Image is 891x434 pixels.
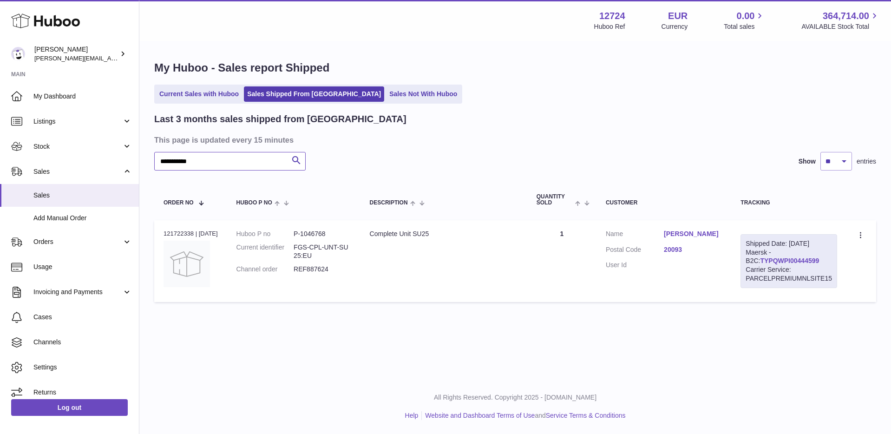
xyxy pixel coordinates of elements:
[668,10,688,22] strong: EUR
[33,142,122,151] span: Stock
[740,200,837,206] div: Tracking
[370,200,408,206] span: Description
[236,200,272,206] span: Huboo P no
[527,220,596,302] td: 1
[294,230,351,238] dd: P-1046768
[799,157,816,166] label: Show
[236,265,294,274] dt: Channel order
[746,239,832,248] div: Shipped Date: [DATE]
[11,47,25,61] img: sebastian@ffern.co
[154,113,406,125] h2: Last 3 months sales shipped from [GEOGRAPHIC_DATA]
[664,245,722,254] a: 20093
[546,412,626,419] a: Service Terms & Conditions
[599,10,625,22] strong: 12724
[33,92,132,101] span: My Dashboard
[737,10,755,22] span: 0.00
[236,230,294,238] dt: Huboo P no
[154,60,876,75] h1: My Huboo - Sales report Shipped
[724,10,765,31] a: 0.00 Total sales
[594,22,625,31] div: Huboo Ref
[33,313,132,322] span: Cases
[33,191,132,200] span: Sales
[33,338,132,347] span: Channels
[33,363,132,372] span: Settings
[164,241,210,287] img: no-photo.jpg
[33,167,122,176] span: Sales
[33,214,132,223] span: Add Manual Order
[422,411,625,420] li: and
[386,86,460,102] a: Sales Not With Huboo
[294,265,351,274] dd: REF887624
[801,22,880,31] span: AVAILABLE Stock Total
[857,157,876,166] span: entries
[405,412,419,419] a: Help
[801,10,880,31] a: 364,714.00 AVAILABLE Stock Total
[823,10,869,22] span: 364,714.00
[164,230,218,238] div: 121722338 | [DATE]
[34,45,118,63] div: [PERSON_NAME]
[154,135,874,145] h3: This page is updated every 15 minutes
[425,412,535,419] a: Website and Dashboard Terms of Use
[606,261,664,270] dt: User Id
[662,22,688,31] div: Currency
[606,200,722,206] div: Customer
[664,230,722,238] a: [PERSON_NAME]
[244,86,384,102] a: Sales Shipped From [GEOGRAPHIC_DATA]
[11,399,128,416] a: Log out
[606,245,664,256] dt: Postal Code
[740,234,837,288] div: Maersk - B2C:
[370,230,518,238] div: Complete Unit SU25
[156,86,242,102] a: Current Sales with Huboo
[147,393,884,402] p: All Rights Reserved. Copyright 2025 - [DOMAIN_NAME]
[537,194,573,206] span: Quantity Sold
[33,237,122,246] span: Orders
[606,230,664,241] dt: Name
[33,388,132,397] span: Returns
[164,200,194,206] span: Order No
[746,265,832,283] div: Carrier Service: PARCELPREMIUMNLSITE15
[760,257,819,264] a: TYPQWPI00444599
[33,117,122,126] span: Listings
[294,243,351,261] dd: FGS-CPL-UNT-SU25:EU
[236,243,294,261] dt: Current identifier
[33,288,122,296] span: Invoicing and Payments
[33,263,132,271] span: Usage
[724,22,765,31] span: Total sales
[34,54,186,62] span: [PERSON_NAME][EMAIL_ADDRESS][DOMAIN_NAME]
